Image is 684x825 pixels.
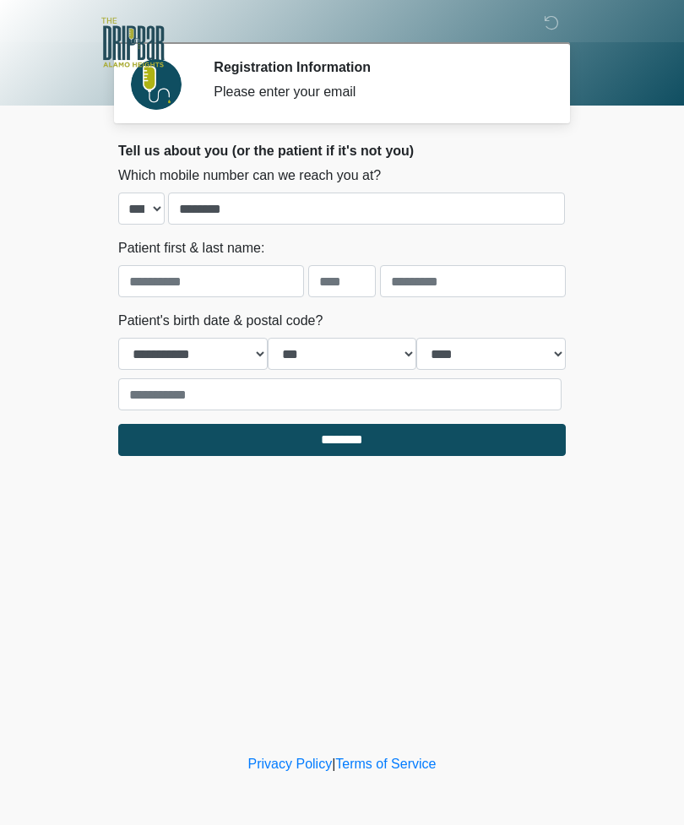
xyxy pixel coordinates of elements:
h2: Tell us about you (or the patient if it's not you) [118,143,566,159]
label: Patient's birth date & postal code? [118,311,323,331]
label: Patient first & last name: [118,238,264,258]
a: | [332,757,335,771]
img: The DRIPBaR - Alamo Heights Logo [101,13,165,73]
label: Which mobile number can we reach you at? [118,166,381,186]
a: Terms of Service [335,757,436,771]
a: Privacy Policy [248,757,333,771]
div: Please enter your email [214,82,540,102]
